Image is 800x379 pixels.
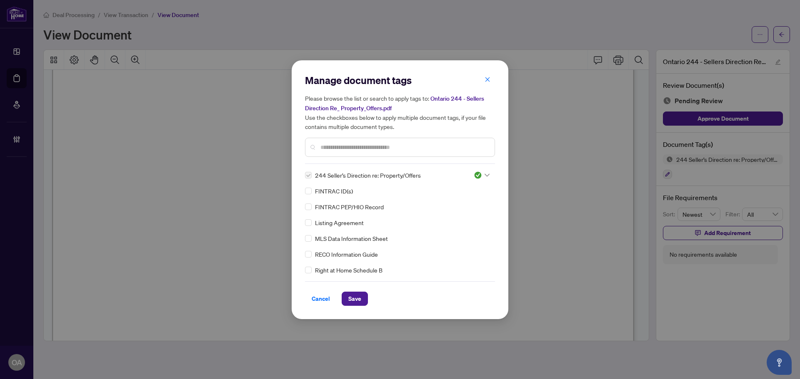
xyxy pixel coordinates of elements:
[315,265,382,275] span: Right at Home Schedule B
[315,218,364,227] span: Listing Agreement
[315,250,378,259] span: RECO Information Guide
[315,234,388,243] span: MLS Data Information Sheet
[305,94,495,131] h5: Please browse the list or search to apply tags to: Use the checkboxes below to apply multiple doc...
[315,202,384,211] span: FINTRAC PEP/HIO Record
[305,74,495,87] h2: Manage document tags
[312,292,330,305] span: Cancel
[485,77,490,82] span: close
[315,171,421,180] span: 244 Seller’s Direction re: Property/Offers
[342,292,368,306] button: Save
[474,171,482,179] img: status
[305,292,337,306] button: Cancel
[315,186,353,196] span: FINTRAC ID(s)
[767,350,792,375] button: Open asap
[305,95,484,112] span: Ontario 244 - Sellers Direction Re_ Property_Offers.pdf
[474,171,490,179] span: Approved
[348,292,361,305] span: Save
